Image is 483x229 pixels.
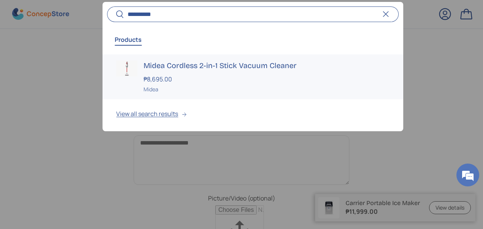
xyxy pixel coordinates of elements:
textarea: Type your message and hit 'Enter' [4,150,145,177]
div: Chat with us now [39,43,128,52]
a: Midea Cordless 2-in-1 Stick Vacuum Cleaner ₱8,695.00 Midea [103,54,403,100]
strong: ₱8,695.00 [144,75,174,83]
button: Products [115,31,142,48]
div: Minimize live chat window [125,4,143,22]
span: We're online! [44,67,105,144]
div: Midea [144,85,389,93]
button: View all search results [103,100,403,132]
h3: Midea Cordless 2-in-1 Stick Vacuum Cleaner [144,60,389,71]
